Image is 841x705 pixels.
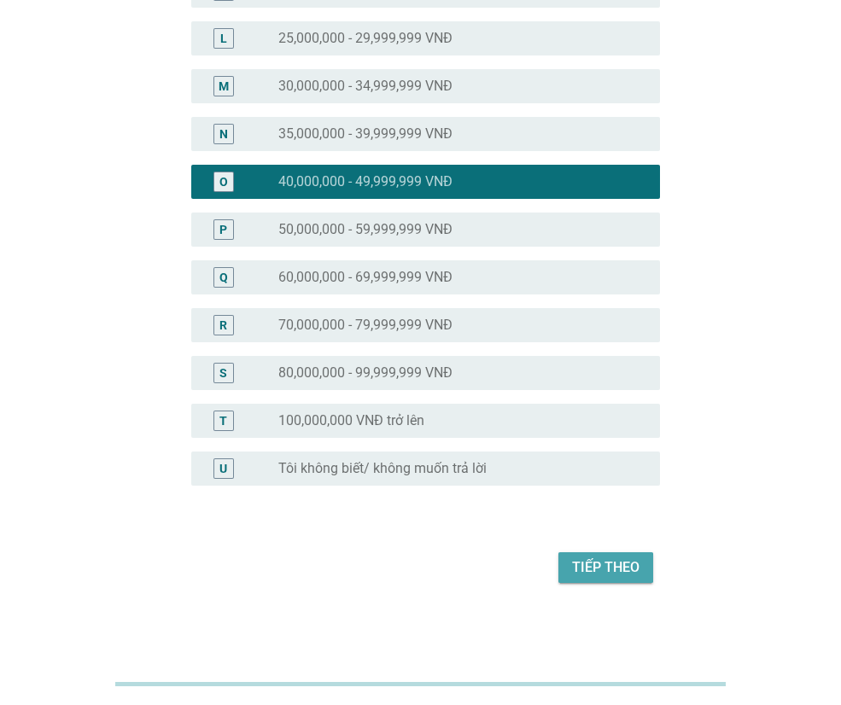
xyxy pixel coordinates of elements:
[278,125,453,143] label: 35,000,000 - 39,999,999 VNĐ
[278,173,453,190] label: 40,000,000 - 49,999,999 VNĐ
[219,411,227,429] div: T
[219,77,229,95] div: M
[278,221,453,238] label: 50,000,000 - 59,999,999 VNĐ
[278,364,453,382] label: 80,000,000 - 99,999,999 VNĐ
[278,412,424,429] label: 100,000,000 VNĐ trở lên
[219,125,228,143] div: N
[278,269,453,286] label: 60,000,000 - 69,999,999 VNĐ
[219,220,227,238] div: P
[220,29,227,47] div: L
[278,30,453,47] label: 25,000,000 - 29,999,999 VNĐ
[572,557,640,578] div: Tiếp theo
[219,364,227,382] div: S
[219,316,227,334] div: R
[278,460,487,477] label: Tôi không biết/ không muốn trả lời
[219,172,228,190] div: O
[278,317,453,334] label: 70,000,000 - 79,999,999 VNĐ
[278,78,453,95] label: 30,000,000 - 34,999,999 VNĐ
[219,268,228,286] div: Q
[219,459,227,477] div: U
[558,552,653,583] button: Tiếp theo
